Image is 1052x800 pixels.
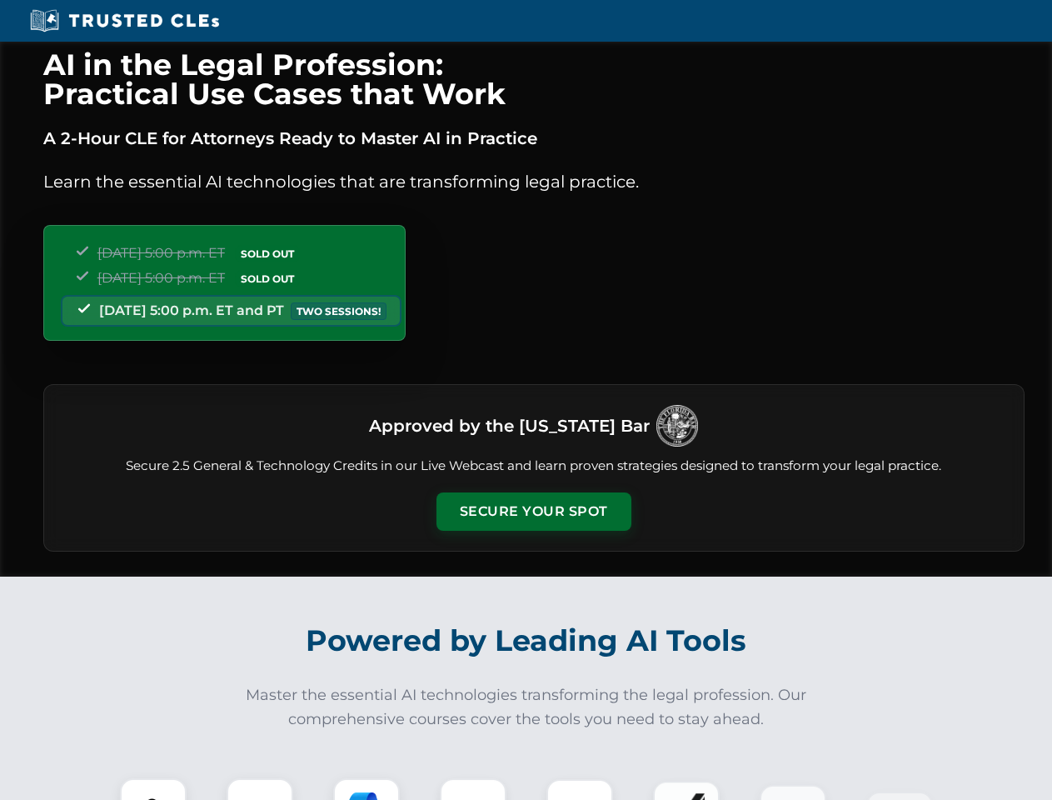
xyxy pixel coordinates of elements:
h2: Powered by Leading AI Tools [65,612,988,670]
img: Logo [656,405,698,447]
span: SOLD OUT [235,245,300,262]
p: Secure 2.5 General & Technology Credits in our Live Webcast and learn proven strategies designed ... [64,457,1004,476]
span: [DATE] 5:00 p.m. ET [97,270,225,286]
h1: AI in the Legal Profession: Practical Use Cases that Work [43,50,1025,108]
p: A 2-Hour CLE for Attorneys Ready to Master AI in Practice [43,125,1025,152]
button: Secure Your Spot [436,492,631,531]
span: [DATE] 5:00 p.m. ET [97,245,225,261]
span: SOLD OUT [235,270,300,287]
p: Learn the essential AI technologies that are transforming legal practice. [43,168,1025,195]
img: Trusted CLEs [25,8,224,33]
h3: Approved by the [US_STATE] Bar [369,411,650,441]
p: Master the essential AI technologies transforming the legal profession. Our comprehensive courses... [235,683,818,732]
